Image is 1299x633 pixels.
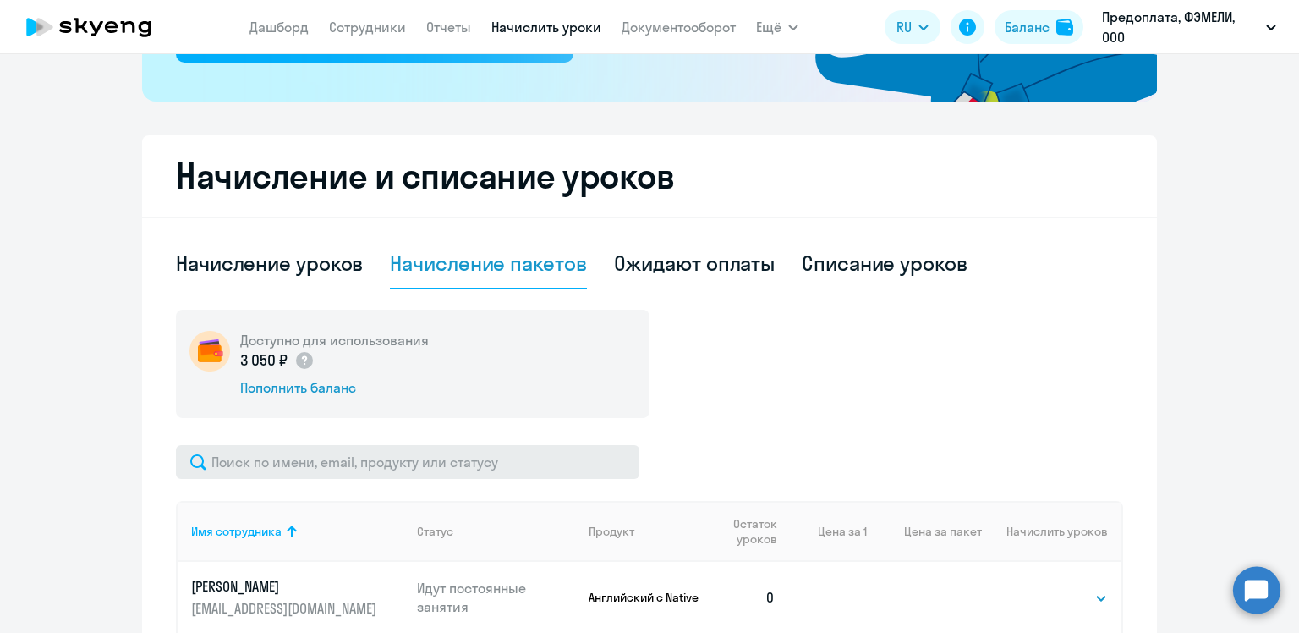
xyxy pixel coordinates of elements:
a: [PERSON_NAME][EMAIL_ADDRESS][DOMAIN_NAME] [191,577,403,618]
p: Предоплата, ФЭМЕЛИ, ООО [1102,7,1259,47]
div: Продукт [589,524,634,539]
div: Имя сотрудника [191,524,282,539]
a: Дашборд [249,19,309,36]
span: Ещё [756,17,781,37]
p: Идут постоянные занятия [417,579,576,616]
th: Цена за 1 [789,501,867,562]
div: Пополнить баланс [240,378,429,397]
button: Ещё [756,10,798,44]
h5: Доступно для использования [240,331,429,350]
a: Начислить уроки [491,19,601,36]
p: 3 050 ₽ [240,350,315,372]
div: Начисление уроков [176,250,363,277]
h2: Начисление и списание уроков [176,156,1123,196]
input: Поиск по имени, email, продукту или статусу [176,445,639,479]
div: Списание уроков [802,250,967,277]
button: Предоплата, ФЭМЕЛИ, ООО [1093,7,1285,47]
button: Балансbalance [995,10,1083,44]
a: Сотрудники [329,19,406,36]
div: Статус [417,524,576,539]
div: Имя сотрудника [191,524,403,539]
p: Английский с Native [589,590,703,605]
span: Остаток уроков [716,516,776,547]
img: balance [1056,19,1073,36]
th: Начислить уроков [982,501,1121,562]
div: Ожидают оплаты [614,250,776,277]
div: Статус [417,524,453,539]
p: [EMAIL_ADDRESS][DOMAIN_NAME] [191,599,381,618]
span: RU [896,17,912,37]
div: Остаток уроков [716,516,789,547]
img: wallet-circle.png [189,331,230,372]
a: Отчеты [426,19,471,36]
div: Баланс [1005,17,1050,37]
div: Начисление пакетов [390,250,586,277]
a: Документооборот [622,19,736,36]
div: Продукт [589,524,703,539]
p: [PERSON_NAME] [191,577,381,596]
td: 0 [703,562,789,633]
button: RU [885,10,940,44]
th: Цена за пакет [867,501,982,562]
